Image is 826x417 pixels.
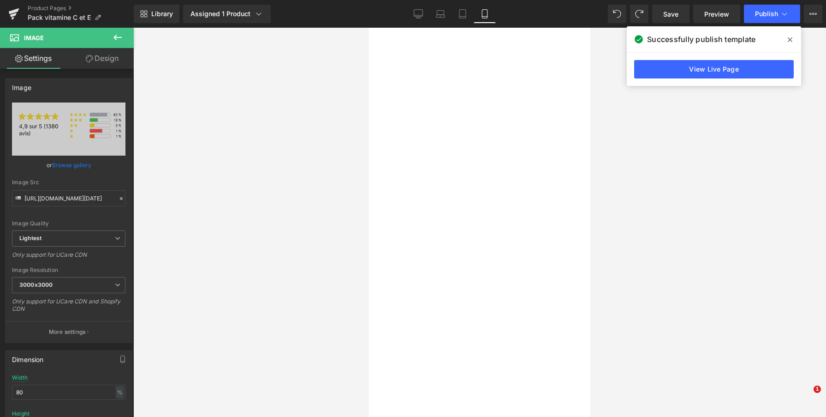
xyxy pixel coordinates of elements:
button: Redo [630,5,648,23]
a: Mobile [474,5,496,23]
div: Width [12,375,28,381]
span: Publish [755,10,778,18]
a: Tablet [452,5,474,23]
b: 3000x3000 [19,281,53,288]
span: Library [151,10,173,18]
a: Preview [693,5,740,23]
span: Save [663,9,678,19]
button: More settings [6,321,132,343]
input: auto [12,385,125,400]
div: Image Src [12,179,125,186]
a: View Live Page [634,60,794,79]
div: Only support for UCare CDN [12,251,125,265]
span: Image [24,34,44,42]
div: Assigned 1 Product [190,9,263,18]
a: Browse gallery [52,157,91,173]
a: Product Pages [28,5,134,12]
div: Height [12,411,30,417]
div: Only support for UCare CDN and Shopify CDN [12,298,125,319]
a: New Library [134,5,179,23]
a: Laptop [429,5,452,23]
div: Image [12,79,31,91]
p: More settings [49,328,86,336]
iframe: Intercom live chat [795,386,817,408]
div: or [12,160,125,170]
span: Successfully publish template [647,34,755,45]
b: Lightest [19,235,42,242]
span: 1 [814,386,821,393]
button: Publish [744,5,800,23]
div: Image Quality [12,220,125,227]
a: Desktop [407,5,429,23]
div: Image Resolution [12,267,125,273]
button: More [804,5,822,23]
input: Link [12,190,125,206]
div: % [116,386,124,399]
span: Pack vitamine C et E [28,14,91,21]
a: Design [69,48,136,69]
span: Preview [704,9,729,19]
div: Dimension [12,351,44,363]
button: Undo [608,5,626,23]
